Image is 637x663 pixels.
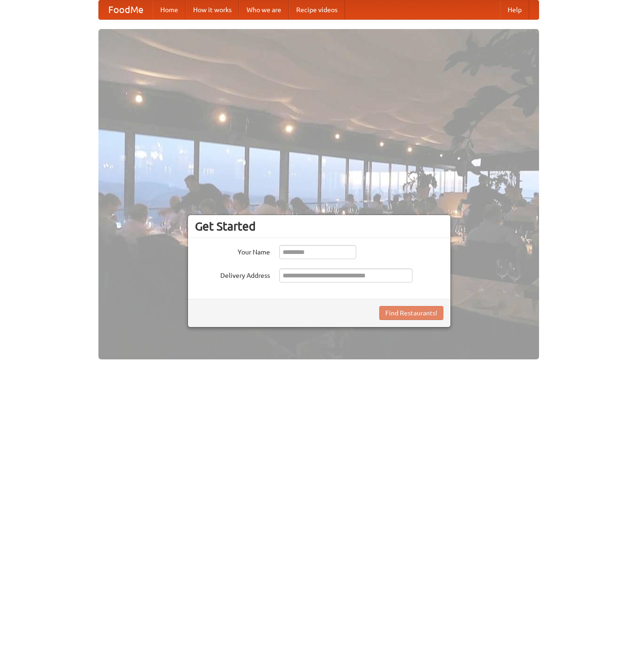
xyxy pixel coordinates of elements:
[195,245,270,257] label: Your Name
[379,306,443,320] button: Find Restaurants!
[195,219,443,233] h3: Get Started
[289,0,345,19] a: Recipe videos
[239,0,289,19] a: Who we are
[500,0,529,19] a: Help
[153,0,186,19] a: Home
[195,268,270,280] label: Delivery Address
[186,0,239,19] a: How it works
[99,0,153,19] a: FoodMe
